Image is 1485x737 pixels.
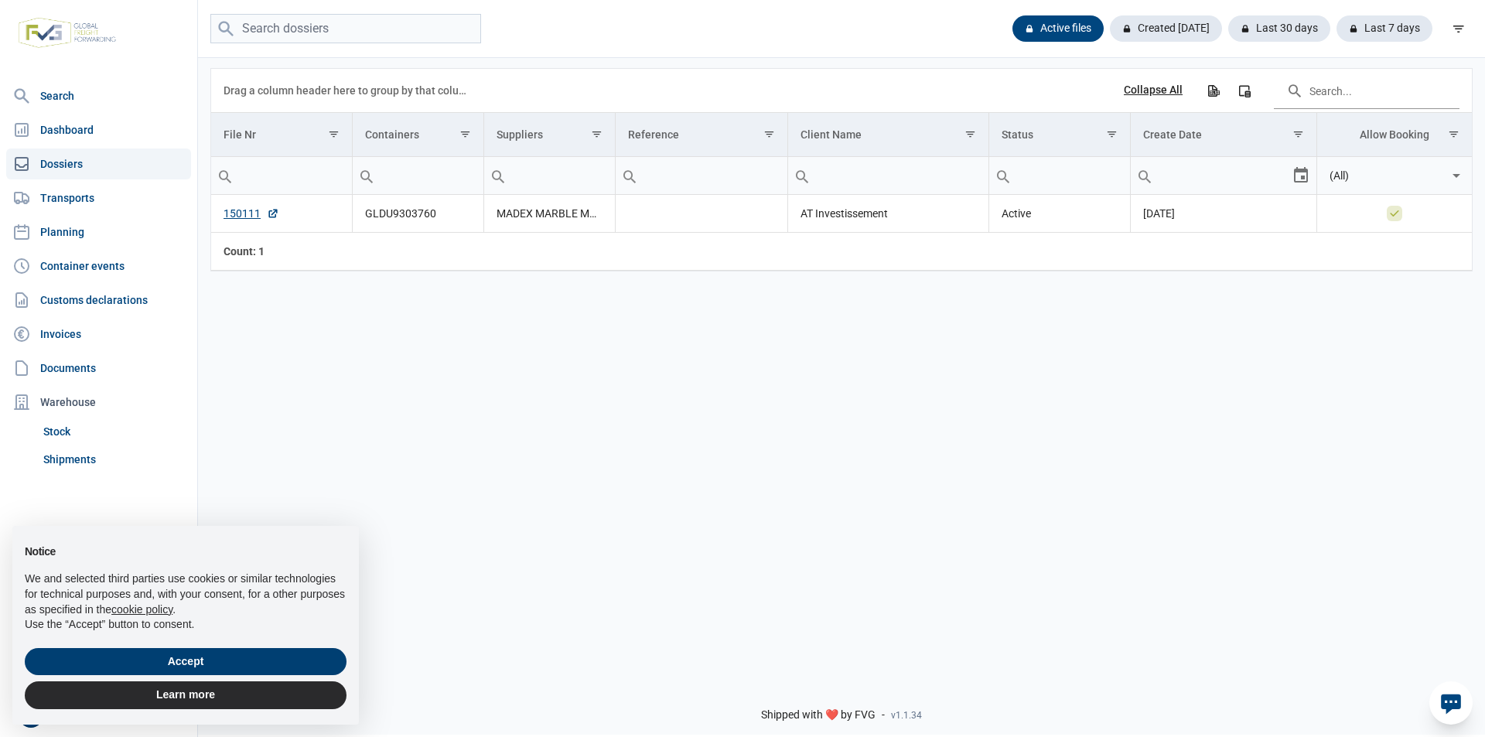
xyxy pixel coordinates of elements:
[484,113,616,157] td: Column Suppliers
[1448,128,1459,140] span: Show filter options for column 'Allow Booking'
[484,195,616,233] td: MADEX MARBLE MADENCILIK VE DIS TICARET LIMITED SIRKETI
[882,708,885,722] span: -
[1274,72,1459,109] input: Search in the data grid
[763,128,775,140] span: Show filter options for column 'Reference'
[224,78,472,103] div: Drag a column header here to group by that column
[6,319,191,350] a: Invoices
[6,183,191,213] a: Transports
[484,157,615,194] input: Filter cell
[988,157,1130,195] td: Filter cell
[616,157,787,194] input: Filter cell
[211,157,239,194] div: Search box
[788,157,816,194] div: Search box
[1445,15,1473,43] div: filter
[988,113,1130,157] td: Column Status
[211,113,353,157] td: Column File Nr
[1131,157,1317,195] td: Filter cell
[628,128,679,141] div: Reference
[1143,128,1202,141] div: Create Date
[25,572,346,617] p: We and selected third parties use cookies or similar technologies for technical purposes and, wit...
[1317,113,1472,157] td: Column Allow Booking
[1106,128,1118,140] span: Show filter options for column 'Status'
[353,113,484,157] td: Column Containers
[6,114,191,145] a: Dashboard
[224,128,256,141] div: File Nr
[111,603,172,616] a: cookie policy
[6,285,191,316] a: Customs declarations
[1002,128,1033,141] div: Status
[484,157,616,195] td: Filter cell
[1131,113,1317,157] td: Column Create Date
[801,128,862,141] div: Client Name
[497,128,543,141] div: Suppliers
[37,445,191,473] a: Shipments
[989,157,1017,194] div: Search box
[6,353,191,384] a: Documents
[1317,157,1472,195] td: Filter cell
[211,157,353,195] td: Filter cell
[788,195,989,233] td: AT Investissement
[328,128,340,140] span: Show filter options for column 'File Nr'
[459,128,471,140] span: Show filter options for column 'Containers'
[6,387,191,418] div: Warehouse
[6,80,191,111] a: Search
[1199,77,1227,104] div: Export all data to Excel
[1124,84,1183,97] div: Collapse All
[1012,15,1104,42] div: Active files
[353,157,381,194] div: Search box
[988,195,1130,233] td: Active
[25,648,346,676] button: Accept
[484,157,512,194] div: Search box
[210,14,481,44] input: Search dossiers
[1231,77,1258,104] div: Column Chooser
[1131,157,1159,194] div: Search box
[353,157,484,195] td: Filter cell
[891,709,922,722] span: v1.1.34
[1336,15,1432,42] div: Last 7 days
[1292,157,1310,194] div: Select
[353,157,483,194] input: Filter cell
[616,157,643,194] div: Search box
[6,217,191,247] a: Planning
[1131,157,1292,194] input: Filter cell
[1447,157,1466,194] div: Select
[788,113,989,157] td: Column Client Name
[1228,15,1330,42] div: Last 30 days
[1110,15,1222,42] div: Created [DATE]
[211,69,1472,271] div: Data grid with 1 rows and 8 columns
[761,708,876,722] span: Shipped with ❤️ by FVG
[25,681,346,709] button: Learn more
[224,206,279,221] a: 150111
[616,157,788,195] td: Filter cell
[1292,128,1304,140] span: Show filter options for column 'Create Date'
[1143,207,1175,220] span: [DATE]
[6,148,191,179] a: Dossiers
[353,195,484,233] td: GLDU9303760
[365,128,419,141] div: Containers
[224,69,1459,112] div: Data grid toolbar
[224,244,340,259] div: File Nr Count: 1
[37,418,191,445] a: Stock
[788,157,988,194] input: Filter cell
[964,128,976,140] span: Show filter options for column 'Client Name'
[12,12,122,54] img: FVG - Global freight forwarding
[591,128,603,140] span: Show filter options for column 'Suppliers'
[211,157,352,194] input: Filter cell
[989,157,1130,194] input: Filter cell
[788,157,989,195] td: Filter cell
[1360,128,1429,141] div: Allow Booking
[1317,157,1447,194] input: Filter cell
[616,113,788,157] td: Column Reference
[6,251,191,281] a: Container events
[25,544,346,560] h2: Notice
[25,617,346,633] p: Use the “Accept” button to consent.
